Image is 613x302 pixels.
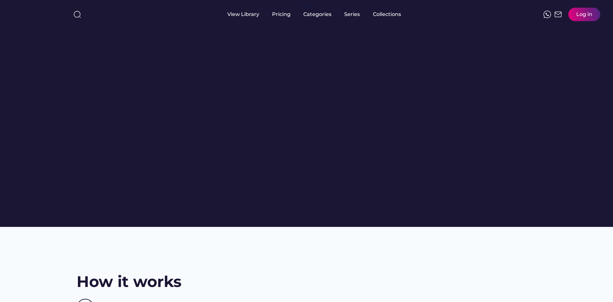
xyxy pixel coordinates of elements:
[272,11,291,18] div: Pricing
[303,11,331,18] div: Categories
[77,271,181,292] h2: How it works
[227,11,259,18] div: View Library
[344,11,360,18] div: Series
[373,11,401,18] div: Collections
[543,11,551,18] img: meteor-icons_whatsapp%20%281%29.svg
[13,7,63,20] img: yH5BAEAAAAALAAAAAABAAEAAAIBRAA7
[576,11,592,18] div: Log in
[73,11,81,18] img: search-normal%203.svg
[554,11,562,18] img: Frame%2051.svg
[303,3,312,10] div: fvck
